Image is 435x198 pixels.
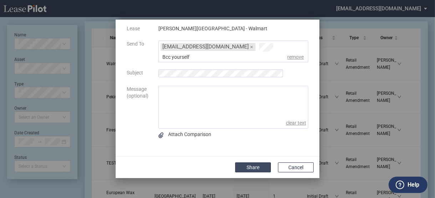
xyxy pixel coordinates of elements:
[127,86,148,99] span: Message (optional)
[162,54,308,61] div: Bcc yourself
[116,20,319,178] md-dialog: Share by ...
[287,54,304,61] span: remove
[408,180,419,189] label: Help
[127,41,144,47] span: Send To
[168,131,211,137] span: Attach Comparison
[159,86,308,118] textarea: message
[158,69,283,77] input: Subject
[278,162,314,172] button: Cancel
[235,162,271,172] button: Share
[286,120,306,127] span: clear text
[127,26,140,31] span: Lease
[158,129,308,141] div: Compare
[250,44,253,50] span: ×
[127,70,143,75] span: Subject
[162,43,249,50] span: [EMAIL_ADDRESS][DOMAIN_NAME]
[158,26,267,31] span: [PERSON_NAME][GEOGRAPHIC_DATA] - Walmart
